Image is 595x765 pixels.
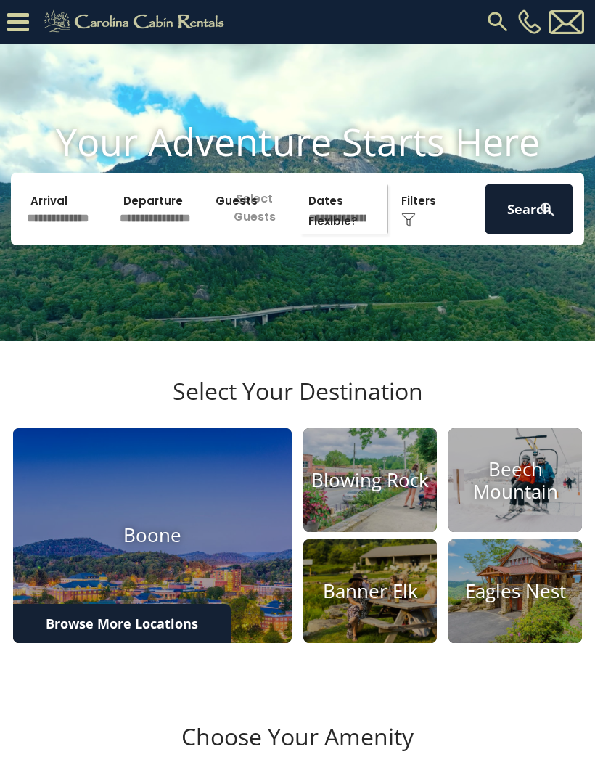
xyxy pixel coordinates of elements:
img: filter--v1.png [401,213,416,227]
a: Boone [13,428,292,643]
h1: Your Adventure Starts Here [11,119,584,164]
h4: Eagles Nest [448,580,582,602]
a: Blowing Rock [303,428,437,532]
h4: Boone [13,525,292,547]
h4: Beech Mountain [448,458,582,503]
a: Browse More Locations [13,604,231,643]
a: Banner Elk [303,539,437,643]
h3: Select Your Destination [11,377,584,428]
a: [PHONE_NUMBER] [514,9,545,34]
img: Khaki-logo.png [36,7,237,36]
h4: Blowing Rock [303,469,437,491]
a: Beech Mountain [448,428,582,532]
a: Eagles Nest [448,539,582,643]
h4: Banner Elk [303,580,437,602]
p: Select Guests [207,184,295,234]
img: search-regular-white.png [538,200,557,218]
button: Search [485,184,573,234]
img: search-regular.svg [485,9,511,35]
